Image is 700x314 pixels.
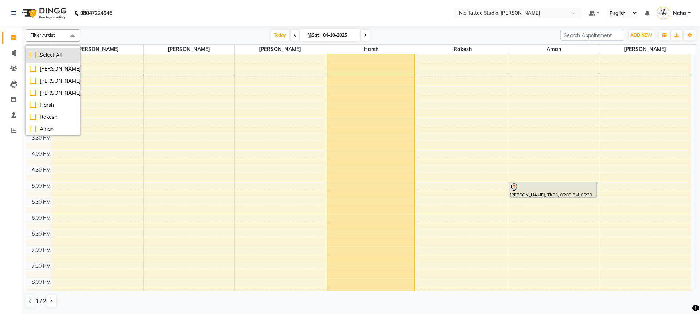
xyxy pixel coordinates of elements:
span: 1 / 2 [36,298,46,305]
div: Artist [26,45,52,52]
span: Filter Artist [30,32,55,38]
div: Rakesh [30,113,76,121]
div: [PERSON_NAME] [30,65,76,73]
span: [PERSON_NAME] [599,45,691,54]
input: Search Appointment [560,30,624,41]
button: ADD NEW [629,30,654,40]
input: 2025-10-04 [321,30,357,41]
div: [PERSON_NAME] [30,89,76,97]
span: Aman [508,45,599,54]
div: Select All [30,51,76,59]
div: Harsh [30,101,76,109]
img: Neha [657,7,669,19]
span: [PERSON_NAME] [235,45,326,54]
div: 3:30 PM [30,134,52,142]
div: 6:30 PM [30,230,52,238]
span: [PERSON_NAME] [52,45,143,54]
b: 08047224946 [80,3,112,23]
img: logo [19,3,69,23]
div: [PERSON_NAME], TK03, 05:00 PM-05:30 PM, Permanent Tattoo [509,182,596,197]
span: Neha [673,9,686,17]
span: [PERSON_NAME] [144,45,234,54]
div: Aman [30,125,76,133]
span: ADD NEW [630,32,652,38]
div: 7:00 PM [30,246,52,254]
div: 7:30 PM [30,262,52,270]
div: [PERSON_NAME] [30,77,76,85]
div: 6:00 PM [30,214,52,222]
span: Sat [306,32,321,38]
div: 8:00 PM [30,278,52,286]
div: 4:00 PM [30,150,52,158]
div: 5:00 PM [30,182,52,190]
div: 4:30 PM [30,166,52,174]
span: Today [271,30,289,41]
div: 5:30 PM [30,198,52,206]
span: Rakesh [417,45,508,54]
span: Harsh [326,45,417,54]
